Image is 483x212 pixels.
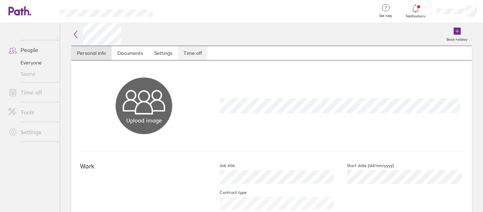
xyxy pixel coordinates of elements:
[3,85,60,99] a: Time off
[442,35,472,42] label: Book holiday
[3,43,60,57] a: People
[208,163,235,168] label: Job title
[208,190,246,195] label: Contract type
[374,14,397,18] span: Get help
[336,163,394,168] label: Start date (dd/mm/yyyy)
[404,14,427,18] span: Notifications
[3,105,60,119] a: Tools
[404,4,427,18] a: Notifications
[80,163,208,170] h4: Work
[3,125,60,139] a: Settings
[178,46,208,60] a: Time off
[3,68,60,80] a: Teams
[71,46,112,60] a: Personal info
[442,23,472,46] a: Book holiday
[3,57,60,68] a: Everyone
[112,46,149,60] a: Documents
[149,46,178,60] a: Settings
